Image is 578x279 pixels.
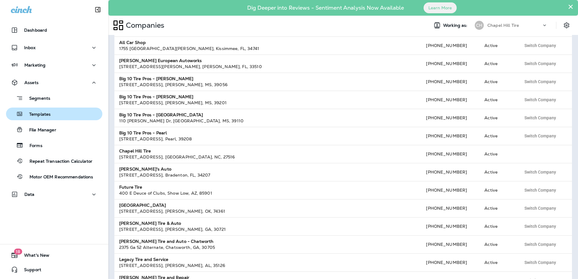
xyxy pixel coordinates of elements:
[480,127,516,145] td: Active
[524,242,556,246] span: Switch Company
[480,181,516,199] td: Active
[421,91,480,109] td: [PHONE_NUMBER]
[119,136,416,142] div: [STREET_ADDRESS] , Pearl , 39208
[524,61,556,66] span: Switch Company
[524,98,556,102] span: Switch Company
[119,118,416,124] div: 110 [PERSON_NAME] Dr , [GEOGRAPHIC_DATA] , MS , 39110
[6,108,102,120] button: Templates
[524,116,556,120] span: Switch Company
[119,172,416,178] div: [STREET_ADDRESS] , Bradenton , FL , 34207
[24,80,39,85] p: Assets
[480,199,516,217] td: Active
[23,143,42,149] p: Forms
[421,163,480,181] td: [PHONE_NUMBER]
[521,222,559,231] button: Switch Company
[421,55,480,73] td: [PHONE_NUMBER]
[119,100,416,106] div: [STREET_ADDRESS] , [PERSON_NAME] , MS , 39201
[23,159,92,165] p: Repeat Transaction Calculator
[119,239,213,244] strong: [PERSON_NAME] Tire and Auto - Chatworth
[480,163,516,181] td: Active
[24,45,36,50] p: Inbox
[23,127,56,133] p: File Manager
[6,42,102,54] button: Inbox
[23,112,51,118] p: Templates
[524,170,556,174] span: Switch Company
[480,91,516,109] td: Active
[123,21,164,30] p: Companies
[119,58,202,63] strong: [PERSON_NAME] European Autoworks
[119,82,416,88] div: [STREET_ADDRESS] , [PERSON_NAME] , MS , 39056
[23,96,50,102] p: Segments
[119,208,416,214] div: [STREET_ADDRESS] , [PERSON_NAME] , OK , 74361
[119,190,416,196] div: 400 E Deuce of Clubs , Show Low , AZ , 85901
[521,240,559,249] button: Switch Company
[6,59,102,71] button: Marketing
[521,131,559,140] button: Switch Company
[6,264,102,276] button: Support
[521,168,559,177] button: Switch Company
[119,130,167,136] strong: Big 10 Tire Pros - Pearl
[424,2,457,13] button: Learn More
[421,217,480,235] td: [PHONE_NUMBER]
[119,244,416,250] div: 2375 Ga 52 Alternate , Chatsworth , GA , 30705
[6,77,102,89] button: Assets
[480,217,516,235] td: Active
[119,226,416,232] div: [STREET_ADDRESS] , [PERSON_NAME] , GA , 30721
[23,174,93,180] p: Motor OEM Recommendations
[524,134,556,138] span: Switch Company
[524,43,556,48] span: Switch Company
[18,267,41,274] span: Support
[421,36,480,55] td: [PHONE_NUMBER]
[24,28,47,33] p: Dashboard
[524,206,556,210] span: Switch Company
[521,77,559,86] button: Switch Company
[6,139,102,152] button: Forms
[421,127,480,145] td: [PHONE_NUMBER]
[119,112,203,118] strong: Big 10 Tire Pros - [GEOGRAPHIC_DATA]
[119,184,142,190] strong: Future Tire
[119,166,171,172] strong: [PERSON_NAME]'s Auto
[14,249,22,255] span: 18
[119,257,168,262] strong: Legacy Tire and Service
[119,40,146,45] strong: All Car Shop
[480,73,516,91] td: Active
[421,181,480,199] td: [PHONE_NUMBER]
[6,123,102,136] button: File Manager
[480,109,516,127] td: Active
[521,41,559,50] button: Switch Company
[119,45,416,52] div: 1755 [GEOGRAPHIC_DATA][PERSON_NAME] , Kissimmee , FL , 34741
[18,253,49,260] span: What's New
[521,186,559,195] button: Switch Company
[521,204,559,213] button: Switch Company
[524,80,556,84] span: Switch Company
[524,224,556,228] span: Switch Company
[524,260,556,265] span: Switch Company
[480,145,516,163] td: Active
[568,2,573,11] button: Close
[24,63,45,67] p: Marketing
[443,23,469,28] span: Working as:
[6,24,102,36] button: Dashboard
[119,94,193,99] strong: Big 10 Tire Pros - [PERSON_NAME]
[421,199,480,217] td: [PHONE_NUMBER]
[480,235,516,253] td: Active
[421,73,480,91] td: [PHONE_NUMBER]
[119,154,416,160] div: [STREET_ADDRESS] , [GEOGRAPHIC_DATA] , NC , 27516
[6,249,102,261] button: 18What's New
[119,221,181,226] strong: [PERSON_NAME] Tire & Auto
[561,20,572,31] button: Settings
[521,258,559,267] button: Switch Company
[475,21,484,30] div: CH
[521,95,559,104] button: Switch Company
[521,113,559,122] button: Switch Company
[24,192,35,197] p: Data
[119,148,151,154] strong: Chapel Hill Tire
[119,202,166,208] strong: [GEOGRAPHIC_DATA]
[119,262,416,268] div: [STREET_ADDRESS] , [PERSON_NAME] , AL , 35126
[421,145,480,163] td: [PHONE_NUMBER]
[480,55,516,73] td: Active
[421,235,480,253] td: [PHONE_NUMBER]
[230,7,421,9] p: Dig Deeper into Reviews - Sentiment Analysis Now Available
[89,4,106,16] button: Collapse Sidebar
[6,92,102,105] button: Segments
